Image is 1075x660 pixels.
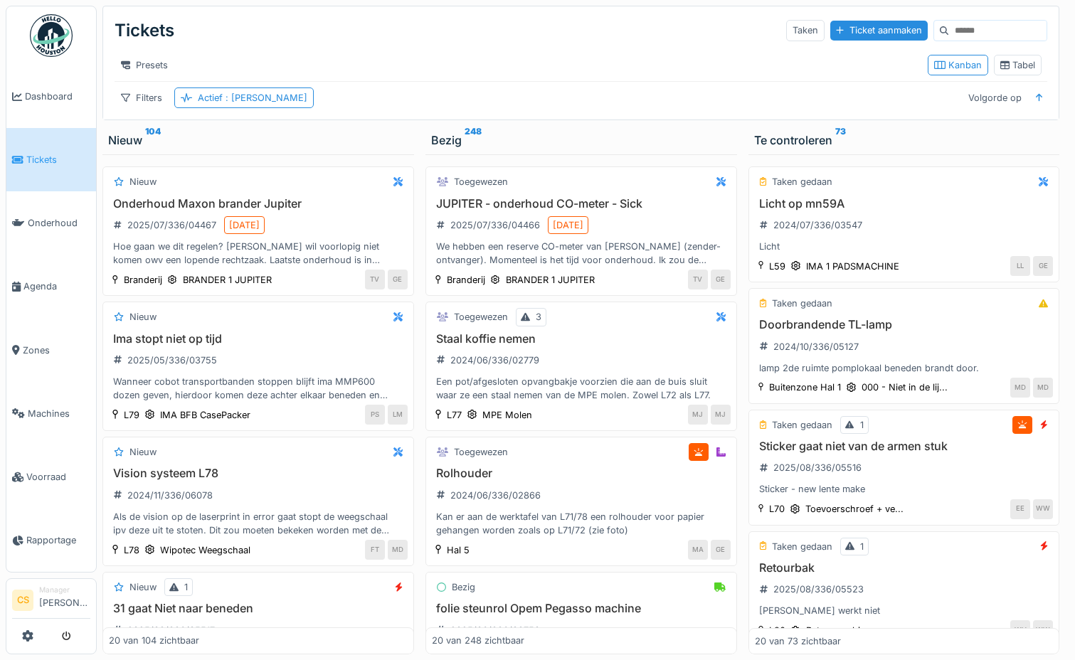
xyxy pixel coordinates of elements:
a: Voorraad [6,445,96,509]
a: CS Manager[PERSON_NAME] [12,585,90,619]
div: 20 van 73 zichtbaar [755,634,841,648]
div: EE [1010,499,1030,519]
div: Taken [786,20,825,41]
div: Presets [115,55,174,75]
img: Badge_color-CXgf-gQk.svg [30,14,73,57]
div: 1 [184,580,188,594]
div: Wanneer cobot transportbanden stoppen blijft ima MMP600 dozen geven, hierdoor komen deze achter e... [109,375,408,402]
div: LM [388,405,408,425]
div: GE [1033,256,1053,276]
sup: 104 [145,132,161,149]
div: L80 [769,624,785,637]
div: Nieuw [129,175,157,188]
div: Nieuw [129,445,157,459]
div: MA [688,540,708,560]
span: : [PERSON_NAME] [223,92,307,103]
div: Taken gedaan [772,418,832,432]
div: BRANDER 1 JUPITER [506,273,595,287]
h3: Sticker gaat niet van de armen stuk [755,440,1054,453]
div: FT [365,540,385,560]
div: Retourmachine + opzu... [806,624,913,637]
div: Toevoerschroef + ve... [805,502,904,516]
div: Ticket aanmaken [830,21,928,40]
div: [DATE] [229,218,260,232]
div: 2024/06/336/02779 [450,353,539,367]
span: Onderhoud [28,216,90,230]
div: WW [1033,620,1053,640]
div: MD [1010,378,1030,398]
a: Onderhoud [6,191,96,255]
div: Branderij [124,273,162,287]
span: Tickets [26,153,90,166]
div: Toegewezen [454,310,508,324]
div: 2025/08/336/05516 [773,461,862,474]
span: Dashboard [25,90,90,103]
div: MD [388,540,408,560]
div: Taken gedaan [772,175,832,188]
div: L70 [769,502,785,516]
div: 20 van 248 zichtbaar [432,634,524,648]
div: Manager [39,585,90,595]
div: We hebben een reserve CO-meter van [PERSON_NAME] (zender-ontvanger). Momenteel is het tijd voor o... [432,240,731,267]
div: 2025/07/336/04466 [450,218,540,232]
div: Volgorde op [962,87,1028,108]
div: 2025/08/336/05517 [127,624,215,637]
div: L59 [769,260,785,273]
h3: 31 gaat Niet naar beneden [109,602,408,615]
div: 1 [860,418,864,432]
h3: Retourbak [755,561,1054,575]
div: GE [711,540,731,560]
h3: Staal koffie nemen [432,332,731,346]
li: [PERSON_NAME] [39,585,90,615]
div: LL [1010,256,1030,276]
span: Agenda [23,280,90,293]
div: 2025/05/336/03755 [127,353,217,367]
div: Een pot/afgesloten opvangbakje voorzien die aan de buis sluit waar ze een staal nemen van de MPE ... [432,375,731,402]
div: BRANDER 1 JUPITER [183,273,272,287]
div: Branderij [447,273,485,287]
h3: JUPITER - onderhoud CO-meter - Sick [432,197,731,211]
h3: Licht op mn59A [755,197,1054,211]
span: Voorraad [26,470,90,484]
div: WV [1010,620,1030,640]
h3: Ima stopt niet op tijd [109,332,408,346]
div: Tickets [115,12,174,49]
div: 20 van 104 zichtbaar [109,634,199,648]
div: IMA 1 PADSMACHINE [806,260,899,273]
sup: 73 [835,132,846,149]
div: Tabel [1000,58,1035,72]
div: Als de vision op de laserprint in error gaat stopt de weegschaal ipv deze uit te stoten. Dit zou ... [109,510,408,537]
div: GE [388,270,408,289]
div: lamp 2de ruimte pomplokaal beneden brandt door. [755,361,1054,375]
div: MJ [688,405,708,425]
div: Filters [115,87,169,108]
a: Zones [6,319,96,382]
div: Buitenzone Hal 1 [769,380,841,394]
div: Bezig [431,132,731,149]
div: 2024/10/336/05127 [773,340,859,353]
div: Taken gedaan [772,540,832,553]
div: 2024/06/336/02866 [450,489,541,502]
div: 1 [860,540,864,553]
h3: Onderhoud Maxon brander Jupiter [109,197,408,211]
div: 000 - Niet in de lij... [862,380,948,394]
span: Zones [23,344,90,357]
div: 2024/11/336/06078 [127,489,213,502]
span: Rapportage [26,533,90,547]
h3: Rolhouder [432,467,731,480]
div: Licht [755,240,1054,253]
div: WW [1033,499,1053,519]
sup: 248 [465,132,482,149]
div: Hoe gaan we dit regelen? [PERSON_NAME] wil voorlopig niet komen owv een lopende rechtzaak. Laatst... [109,240,408,267]
h3: folie steunrol Opem Pegasso machine [432,602,731,615]
a: Tickets [6,128,96,191]
div: Actief [198,91,307,105]
h3: Doorbrandende TL-lamp [755,318,1054,331]
a: Rapportage [6,509,96,572]
div: 2024/07/336/03547 [773,218,862,232]
a: Agenda [6,255,96,318]
a: Dashboard [6,65,96,128]
div: GE [711,270,731,289]
div: TV [688,270,708,289]
div: Toegewezen [454,175,508,188]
